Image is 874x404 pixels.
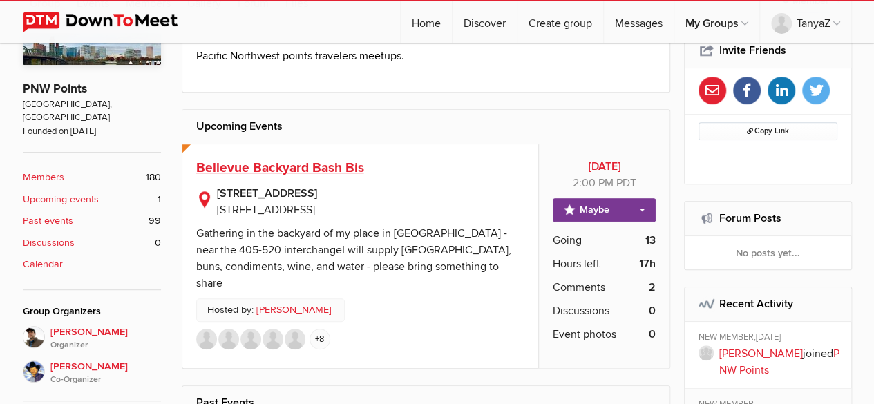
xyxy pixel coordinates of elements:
[50,359,161,387] span: [PERSON_NAME]
[23,170,64,185] b: Members
[263,329,283,349] img: Shop R J
[645,232,656,249] b: 13
[23,235,75,251] b: Discussions
[50,374,161,386] i: Co-Organizer
[23,192,99,207] b: Upcoming events
[553,326,616,343] span: Event photos
[50,325,161,352] span: [PERSON_NAME]
[604,1,674,43] a: Messages
[23,98,161,125] span: [GEOGRAPHIC_DATA], [GEOGRAPHIC_DATA]
[149,213,161,229] span: 99
[719,345,842,378] p: joined
[23,257,161,272] a: Calendar
[649,326,656,343] b: 0
[196,329,217,349] img: More2life
[285,329,305,349] img: TheRealCho
[699,122,837,140] button: Copy Link
[23,213,73,229] b: Past events
[23,192,161,207] a: Upcoming events 1
[699,331,842,345] div: NEW MEMBER,
[50,339,161,352] i: Organizer
[196,298,345,322] p: Hosted by:
[553,302,609,319] span: Discussions
[23,352,161,387] a: [PERSON_NAME]Co-Organizer
[240,329,261,349] img: mark en
[196,110,656,143] h2: Upcoming Events
[573,176,614,190] span: 2:00 PM
[23,125,161,138] span: Founded on [DATE]
[23,235,161,251] a: Discussions 0
[23,213,161,229] a: Past events 99
[649,302,656,319] b: 0
[649,279,656,296] b: 2
[639,256,656,272] b: 17h
[685,236,851,269] div: No posts yet...
[310,329,330,349] a: +8
[719,347,839,377] a: PNW Points
[699,287,837,320] h2: Recent Activity
[553,232,582,249] span: Going
[453,1,517,43] a: Discover
[719,211,781,225] a: Forum Posts
[747,126,789,135] span: Copy Link
[23,257,63,272] b: Calendar
[23,326,45,348] img: Stefan Krasowski
[155,235,161,251] span: 0
[23,12,199,32] img: DownToMeet
[23,170,161,185] a: Members 180
[719,347,803,360] a: [PERSON_NAME]
[217,185,525,202] b: [STREET_ADDRESS]
[23,326,161,352] a: [PERSON_NAME]Organizer
[553,279,605,296] span: Comments
[553,158,656,175] b: [DATE]
[158,192,161,207] span: 1
[616,176,636,190] span: America/Los_Angeles
[196,227,511,290] div: Gathering in the backyard of my place in [GEOGRAPHIC_DATA] - near the 405-520 interchangeI will s...
[401,1,452,43] a: Home
[517,1,603,43] a: Create group
[674,1,759,43] a: My Groups
[217,203,315,217] span: [STREET_ADDRESS]
[218,329,239,349] img: AngieB
[256,302,332,318] a: [PERSON_NAME]
[756,331,781,343] span: [DATE]
[699,34,837,67] h2: Invite Friends
[196,160,364,176] a: Bellevue Backyard Bash Bis
[553,198,656,222] a: Maybe
[553,256,600,272] span: Hours left
[23,33,161,65] img: PNW Points
[23,304,161,319] div: Group Organizers
[23,360,45,383] img: Dave Nuttall
[146,170,161,185] span: 180
[196,48,656,64] p: Pacific Northwest points travelers meetups.
[760,1,851,43] a: TanyaZ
